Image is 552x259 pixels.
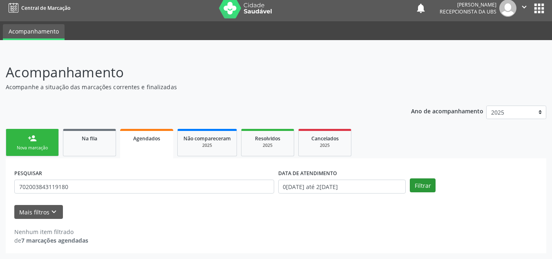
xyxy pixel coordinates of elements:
[82,135,97,142] span: Na fila
[278,167,337,180] label: DATA DE ATENDIMENTO
[12,145,53,151] div: Nova marcação
[28,134,37,143] div: person_add
[304,142,345,149] div: 2025
[278,180,406,194] input: Selecione um intervalo
[532,1,546,16] button: apps
[247,142,288,149] div: 2025
[411,106,483,116] p: Ano de acompanhamento
[14,180,274,194] input: Nome, CNS
[183,135,231,142] span: Não compareceram
[6,83,384,91] p: Acompanhe a situação das marcações correntes e finalizadas
[133,135,160,142] span: Agendados
[183,142,231,149] div: 2025
[440,8,496,15] span: Recepcionista da UBS
[14,227,88,236] div: Nenhum item filtrado
[440,1,496,8] div: [PERSON_NAME]
[14,236,88,245] div: de
[21,5,70,11] span: Central de Marcação
[255,135,280,142] span: Resolvidos
[415,2,427,14] button: notifications
[311,135,339,142] span: Cancelados
[14,167,42,180] label: PESQUISAR
[21,236,88,244] strong: 7 marcações agendadas
[410,178,436,192] button: Filtrar
[3,24,65,40] a: Acompanhamento
[6,62,384,83] p: Acompanhamento
[14,205,63,219] button: Mais filtroskeyboard_arrow_down
[6,1,70,15] a: Central de Marcação
[49,207,58,216] i: keyboard_arrow_down
[520,2,529,11] i: 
